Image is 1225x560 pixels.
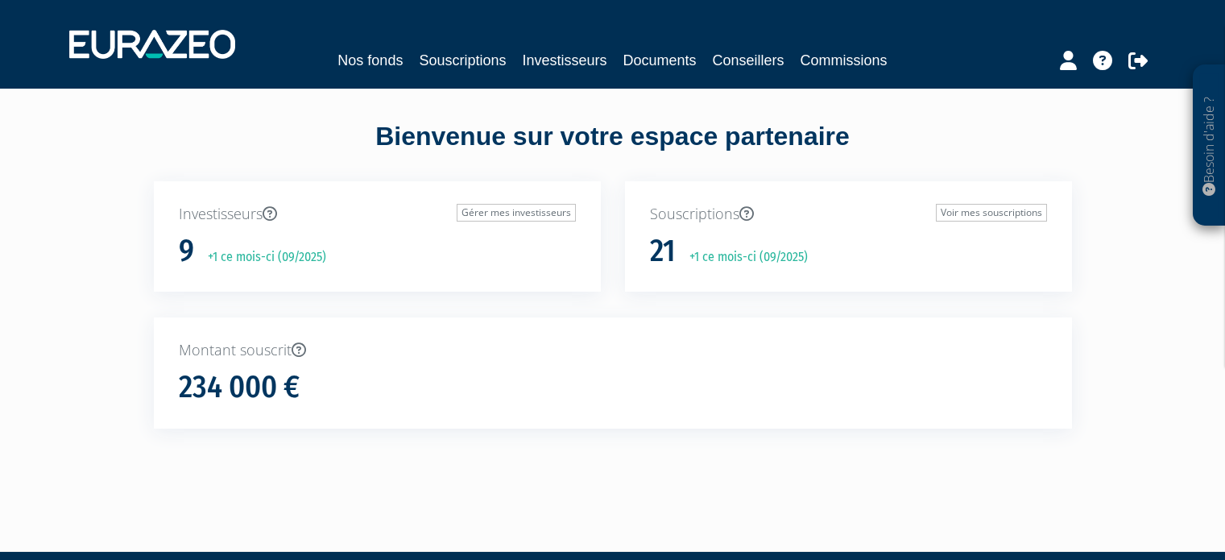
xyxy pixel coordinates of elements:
[623,49,697,72] a: Documents
[1200,73,1219,218] p: Besoin d'aide ?
[197,248,326,267] p: +1 ce mois-ci (09/2025)
[179,234,194,268] h1: 9
[179,204,576,225] p: Investisseurs
[936,204,1047,222] a: Voir mes souscriptions
[650,234,676,268] h1: 21
[801,49,888,72] a: Commissions
[179,371,300,404] h1: 234 000 €
[678,248,808,267] p: +1 ce mois-ci (09/2025)
[522,49,606,72] a: Investisseurs
[713,49,784,72] a: Conseillers
[142,118,1084,181] div: Bienvenue sur votre espace partenaire
[457,204,576,222] a: Gérer mes investisseurs
[179,340,1047,361] p: Montant souscrit
[69,30,235,59] img: 1732889491-logotype_eurazeo_blanc_rvb.png
[337,49,403,72] a: Nos fonds
[419,49,506,72] a: Souscriptions
[650,204,1047,225] p: Souscriptions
